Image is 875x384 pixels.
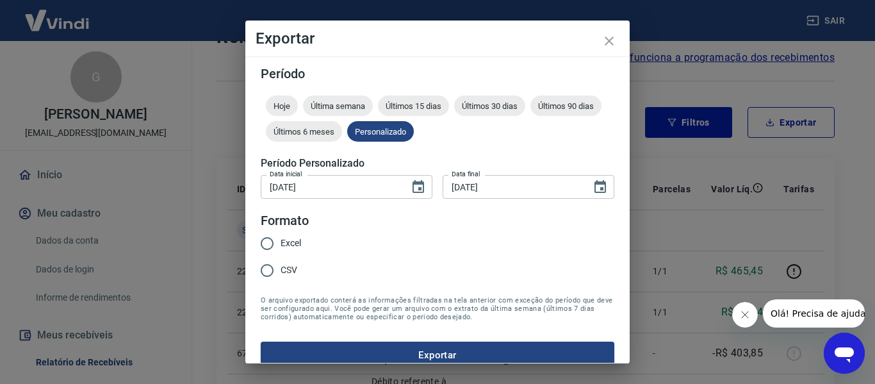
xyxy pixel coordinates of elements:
[266,101,298,111] span: Hoje
[443,175,582,199] input: DD/MM/YYYY
[454,96,525,116] div: Últimos 30 dias
[454,101,525,111] span: Últimos 30 dias
[266,127,342,137] span: Últimos 6 meses
[270,169,302,179] label: Data inicial
[261,67,614,80] h5: Período
[281,263,297,277] span: CSV
[587,174,613,200] button: Choose date, selected date is 18 de ago de 2025
[266,96,298,116] div: Hoje
[266,121,342,142] div: Últimos 6 meses
[452,169,480,179] label: Data final
[256,31,619,46] h4: Exportar
[378,96,449,116] div: Últimos 15 dias
[347,127,414,137] span: Personalizado
[303,96,373,116] div: Última semana
[281,237,301,250] span: Excel
[763,299,865,328] iframe: Mensagem da empresa
[530,101,601,111] span: Últimos 90 dias
[378,101,449,111] span: Últimos 15 dias
[732,302,758,328] iframe: Fechar mensagem
[594,26,625,56] button: close
[405,174,431,200] button: Choose date, selected date is 17 de ago de 2025
[261,296,614,321] span: O arquivo exportado conterá as informações filtradas na tela anterior com exceção do período que ...
[347,121,414,142] div: Personalizado
[261,175,400,199] input: DD/MM/YYYY
[530,96,601,116] div: Últimos 90 dias
[261,212,309,230] legend: Formato
[8,9,108,19] span: Olá! Precisa de ajuda?
[824,333,865,374] iframe: Botão para abrir a janela de mensagens
[303,101,373,111] span: Última semana
[261,157,614,170] h5: Período Personalizado
[261,342,614,369] button: Exportar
